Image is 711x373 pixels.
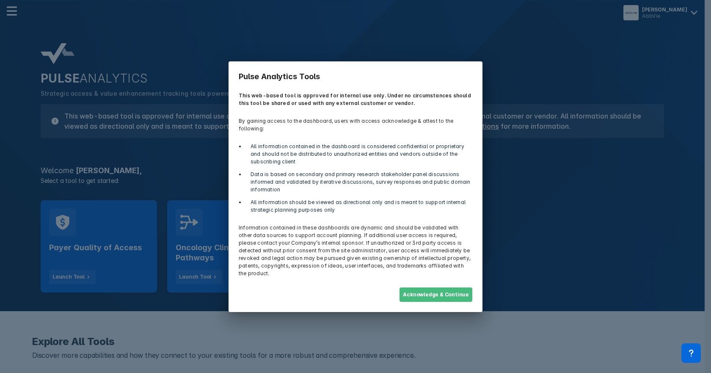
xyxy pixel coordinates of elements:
div: Contact Support [681,343,701,363]
li: Data is based on secondary and primary research stakeholder panel discussions informed and valida... [245,171,472,193]
p: This web-based tool is approved for internal use only. Under no circumstances should this tool be... [234,87,477,112]
li: All information contained in the dashboard is considered confidential or proprietary and should n... [245,143,472,166]
h3: Pulse Analytics Tools [234,66,477,87]
p: Information contained in these dashboards are dynamic and should be validated with other data sou... [234,219,477,282]
button: Acknowledge & Continue [400,287,472,302]
li: All information should be viewed as directional only and is meant to support internal strategic p... [245,199,472,214]
p: By gaining access to the dashboard, users with access acknowledge & attest to the following: [234,112,477,138]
